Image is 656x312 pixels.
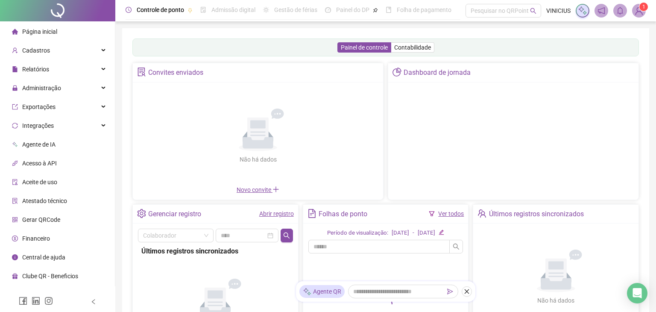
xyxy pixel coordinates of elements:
span: search [530,8,536,14]
span: filter [429,211,435,217]
span: export [12,104,18,110]
div: [DATE] [392,229,409,238]
span: edit [439,230,444,235]
div: Open Intercom Messenger [627,283,647,303]
span: clock-circle [126,7,132,13]
span: 1 [642,4,645,10]
span: Relatórios [22,66,49,73]
div: Dashboard de jornada [404,65,471,80]
a: Abrir registro [259,210,294,217]
span: pushpin [373,8,378,13]
span: sync [12,123,18,129]
span: Integrações [22,122,54,129]
span: Contabilidade [394,44,431,51]
span: pie-chart [392,68,401,77]
span: sun [263,7,269,13]
span: Admissão digital [211,6,255,13]
div: - [413,229,414,238]
span: Gerar QRCode [22,216,60,223]
div: Não há dados [219,155,297,164]
span: solution [137,68,146,77]
span: Página inicial [22,28,57,35]
span: file [12,66,18,72]
span: Cadastros [22,47,50,54]
span: home [12,29,18,35]
div: Últimos registros sincronizados [489,207,584,221]
div: Últimos registros sincronizados [141,246,290,256]
span: setting [137,209,146,218]
span: Gestão de férias [274,6,317,13]
div: Agente QR [299,285,345,298]
span: Folha de pagamento [397,6,451,13]
span: qrcode [12,217,18,223]
span: send [447,288,453,294]
img: 59819 [633,4,645,17]
span: loading [378,296,394,312]
img: sparkle-icon.fc2bf0ac1784a2077858766a79e2daf3.svg [303,287,311,296]
span: Agente de IA [22,141,56,148]
span: dashboard [325,7,331,13]
span: solution [12,198,18,204]
span: notification [597,7,605,15]
span: file-text [307,209,316,218]
div: Folhas de ponto [319,207,367,221]
span: file-done [200,7,206,13]
img: sparkle-icon.fc2bf0ac1784a2077858766a79e2daf3.svg [578,6,587,15]
sup: Atualize o seu contato no menu Meus Dados [639,3,648,11]
span: user-add [12,47,18,53]
span: search [283,232,290,239]
span: plus [272,186,279,193]
span: Atestado técnico [22,197,67,204]
div: [DATE] [418,229,435,238]
span: bell [616,7,624,15]
span: Administração [22,85,61,91]
span: VINICIUS [546,6,571,15]
span: dollar [12,235,18,241]
span: Novo convite [237,186,279,193]
span: Controle de ponto [137,6,184,13]
span: Exportações [22,103,56,110]
span: close [464,288,470,294]
span: gift [12,273,18,279]
div: Convites enviados [148,65,203,80]
span: facebook [19,297,27,305]
span: info-circle [12,254,18,260]
span: team [477,209,486,218]
a: Ver todos [438,210,464,217]
span: Clube QR - Beneficios [22,273,78,280]
span: audit [12,179,18,185]
div: Não há dados [517,296,595,305]
div: Período de visualização: [327,229,388,238]
span: book [386,7,392,13]
span: lock [12,85,18,91]
span: left [91,299,97,305]
span: linkedin [32,297,40,305]
div: Gerenciar registro [148,207,201,221]
span: pushpin [187,8,193,13]
span: Aceite de uso [22,179,57,185]
span: Acesso à API [22,160,57,167]
span: search [453,243,460,250]
span: Painel de controle [341,44,388,51]
span: Financeiro [22,235,50,242]
span: Painel do DP [336,6,369,13]
span: instagram [44,297,53,305]
span: Central de ajuda [22,254,65,261]
span: api [12,160,18,166]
